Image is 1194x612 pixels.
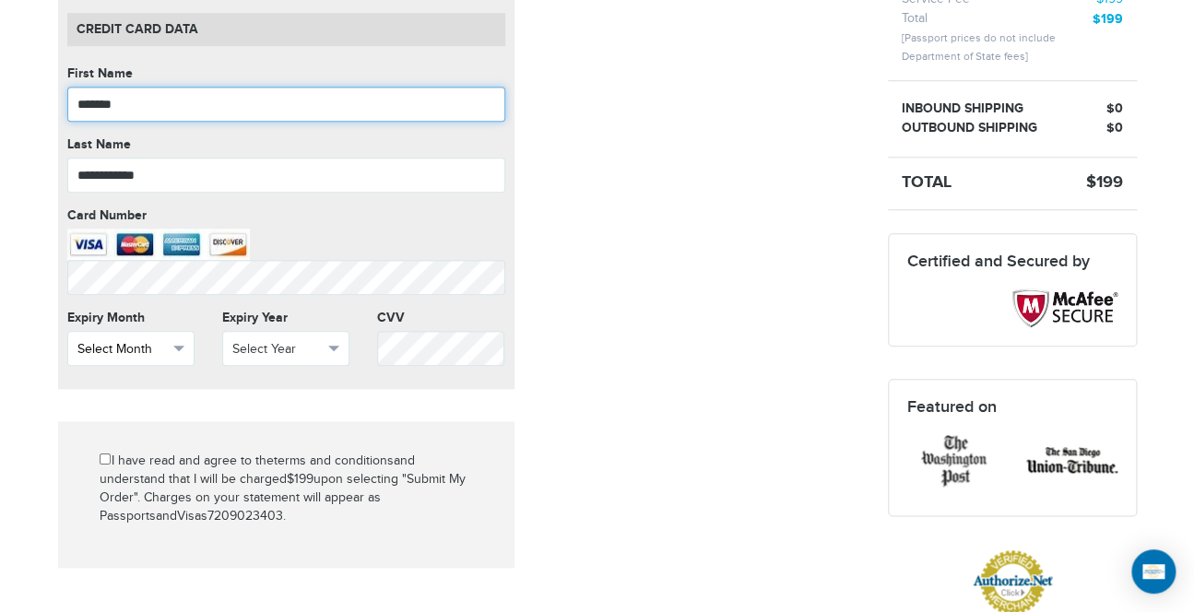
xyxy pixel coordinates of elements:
img: featured-post.png [907,434,999,487]
h4: Featured on [907,398,1117,417]
small: [Passport prices do not include Department of State fees] [902,31,1056,63]
div: Open Intercom Messenger [1131,549,1176,594]
h5: Inbound shipping [902,100,1040,115]
img: Mcaffee [1012,288,1117,326]
h5: Outbound shipping [902,119,1040,135]
strong: $199 [1086,172,1123,193]
label: Card Number [67,206,505,225]
button: Select Year [222,331,349,366]
div: Total [902,10,1040,29]
img: We accept: Visa, Master, Discover, American Express [67,229,250,260]
img: featured-tribune.png [1026,434,1117,487]
span: Select Month [77,340,168,359]
strong: $0 [1106,120,1123,135]
h5: Total [888,174,1035,193]
button: Select Month [67,331,195,366]
span: $199 [287,472,313,487]
label: Last Name [67,135,505,154]
h4: Credit Card data [67,13,505,46]
label: Expiry Year [222,309,349,327]
div: I have read and agree to the and understand that I will be charged upon selecting "Submit My Orde... [86,449,487,526]
a: terms and conditions [273,453,393,468]
strong: $0 [1106,100,1123,116]
strong: $199 [1093,11,1123,27]
label: CVV [377,309,504,327]
label: First Name [67,65,505,83]
span: Select Year [232,340,323,359]
label: Expiry Month [67,309,195,327]
h4: Certified and Secured by [907,253,1117,271]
